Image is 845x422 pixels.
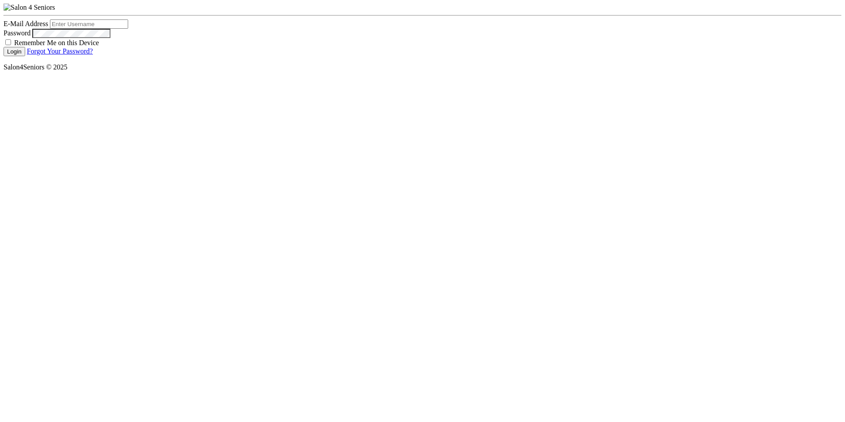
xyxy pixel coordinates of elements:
[14,39,99,46] label: Remember Me on this Device
[4,29,30,37] label: Password
[4,20,48,27] label: E-Mail Address
[4,4,55,12] img: Salon 4 Seniors
[50,19,128,29] input: Enter Username
[4,47,25,56] button: Login
[4,63,841,71] p: Salon4Seniors © 2025
[27,47,93,55] a: Forgot Your Password?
